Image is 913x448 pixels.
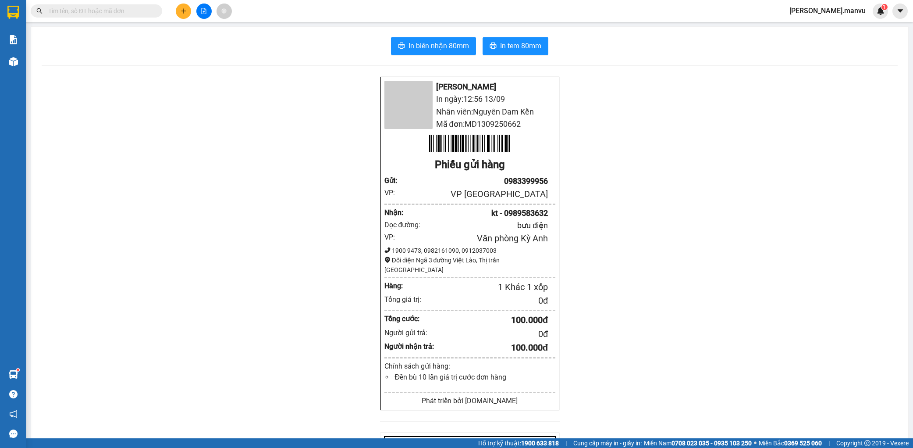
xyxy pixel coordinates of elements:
span: [PERSON_NAME].manvu [782,5,873,16]
div: Phát triển bởi [DOMAIN_NAME] [384,395,555,406]
span: ⚪️ [754,441,757,445]
strong: 0369 525 060 [784,440,822,447]
span: phone [384,247,391,253]
span: In tem 80mm [500,40,541,51]
button: aim [217,4,232,19]
div: VP [GEOGRAPHIC_DATA] [405,187,548,201]
sup: 1 [881,4,888,10]
strong: 1900 633 818 [521,440,559,447]
input: Tìm tên, số ĐT hoặc mã đơn [48,6,152,16]
button: printerIn tem 80mm [483,37,548,55]
div: VP: [384,232,406,243]
li: Đền bù 10 lần giá trị cước đơn hàng [393,372,555,383]
button: plus [176,4,191,19]
span: printer [490,42,497,50]
span: notification [9,410,18,418]
div: Phiếu gửi hàng [384,157,555,173]
span: environment [384,257,391,263]
strong: 0708 023 035 - 0935 103 250 [671,440,752,447]
img: logo-vxr [7,6,19,19]
li: [PERSON_NAME] [384,81,555,93]
span: Cung cấp máy in - giấy in: [573,438,642,448]
button: printerIn biên nhận 80mm [391,37,476,55]
span: Miền Bắc [759,438,822,448]
div: Người gửi trả: [384,327,434,338]
img: warehouse-icon [9,370,18,379]
span: file-add [201,8,207,14]
span: search [36,8,43,14]
div: Văn phòng Kỳ Anh [405,232,548,245]
span: aim [221,8,227,14]
img: icon-new-feature [877,7,885,15]
li: In ngày: 12:56 13/09 [384,93,555,105]
button: caret-down [892,4,908,19]
div: Người nhận trả: [384,341,434,352]
div: Nhận : [384,207,406,218]
div: kt - 0989583632 [405,207,548,219]
div: 1900 9473, 0982161090, 0912037003 [384,246,555,255]
li: Nhân viên: Nguyên Dam Kền [384,106,555,118]
div: 100.000 đ [434,313,548,327]
div: bưu điện [427,219,548,232]
span: message [9,430,18,438]
span: caret-down [896,7,904,15]
div: Dọc đường: [384,219,427,230]
span: 1 [883,4,886,10]
div: Tổng cước: [384,313,434,324]
span: question-circle [9,390,18,398]
span: Hỗ trợ kỹ thuật: [478,438,559,448]
sup: 1 [17,369,19,371]
span: | [828,438,830,448]
div: Hàng: [384,280,420,291]
span: In biên nhận 80mm [409,40,469,51]
div: 0 đ [434,294,548,308]
div: VP: [384,187,406,198]
div: Tổng giá trị: [384,294,434,305]
button: file-add [196,4,212,19]
div: Gửi : [384,175,406,186]
span: plus [181,8,187,14]
div: 0983399956 [405,175,548,187]
div: Chính sách gửi hàng: [384,361,555,372]
img: warehouse-icon [9,57,18,66]
img: solution-icon [9,35,18,44]
div: 0 đ [434,327,548,341]
li: Mã đơn: MD1309250662 [384,118,555,130]
div: 1 Khác 1 xốp [420,280,548,294]
span: | [565,438,567,448]
span: copyright [864,440,870,446]
span: Miền Nam [644,438,752,448]
div: 100.000 đ [434,341,548,355]
span: printer [398,42,405,50]
div: Đối diện Ngã 3 đường Việt Lào, Thị trấn [GEOGRAPHIC_DATA] [384,255,555,275]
